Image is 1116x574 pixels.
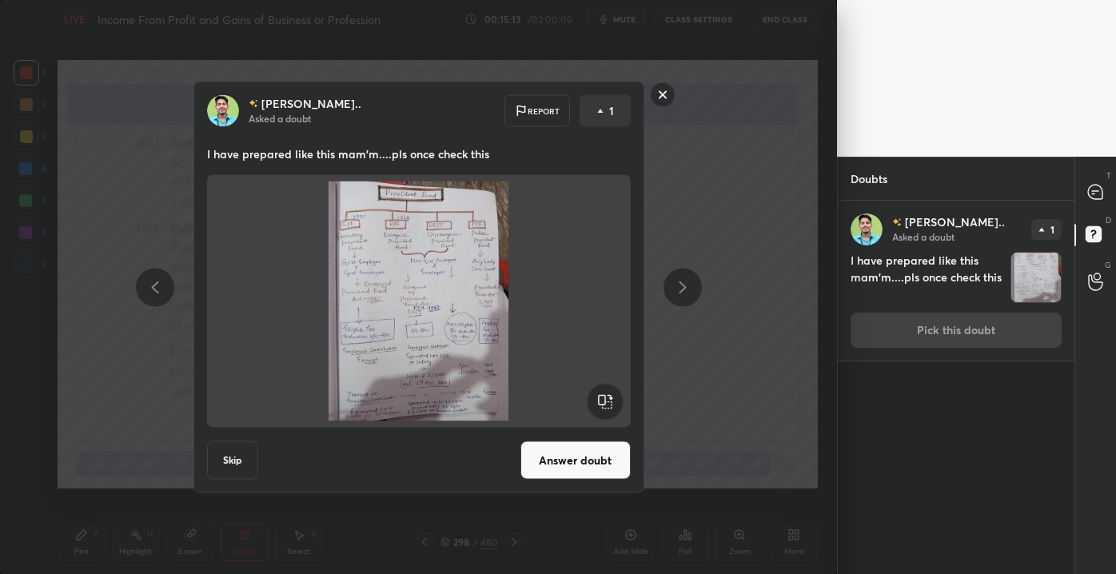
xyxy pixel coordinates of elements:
[207,441,258,480] button: Skip
[838,157,900,200] p: Doubts
[249,99,258,108] img: no-rating-badge.077c3623.svg
[1105,259,1111,271] p: G
[1050,225,1054,234] p: 1
[207,146,631,162] p: I have prepared like this mam'm....pls once check this
[249,112,311,125] p: Asked a doubt
[851,252,1004,303] h4: I have prepared like this mam'm....pls once check this
[905,216,1005,229] p: [PERSON_NAME]..
[520,441,631,480] button: Answer doubt
[838,201,1074,574] div: grid
[1106,214,1111,226] p: D
[609,103,614,119] p: 1
[261,98,361,110] p: [PERSON_NAME]..
[226,181,612,421] img: 1759499305UQR842.JPEG
[504,95,570,127] div: Report
[1106,169,1111,181] p: T
[1011,253,1061,302] img: 1759499305UQR842.JPEG
[207,95,239,127] img: 922bfb628abc4523887ead9842a182b4.jpg
[892,218,902,227] img: no-rating-badge.077c3623.svg
[851,213,883,245] img: 922bfb628abc4523887ead9842a182b4.jpg
[892,230,955,243] p: Asked a doubt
